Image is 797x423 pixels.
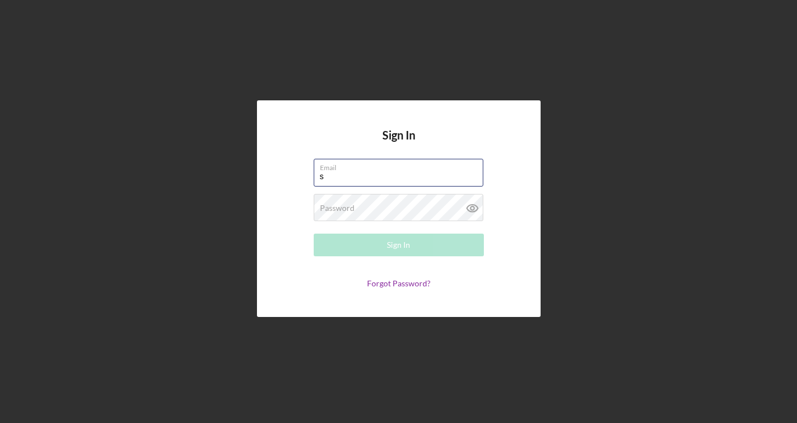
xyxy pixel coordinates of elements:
h4: Sign In [382,129,415,159]
button: Sign In [314,234,484,256]
label: Password [320,204,355,213]
label: Email [320,159,483,172]
a: Forgot Password? [367,278,431,288]
div: Sign In [387,234,410,256]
